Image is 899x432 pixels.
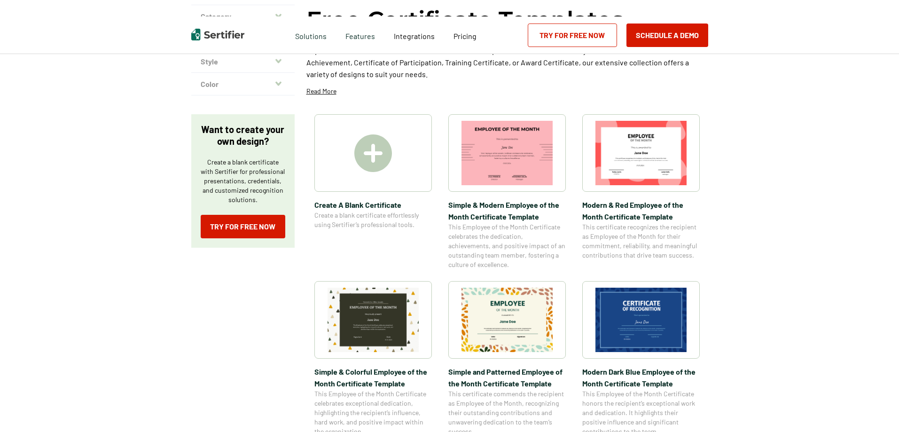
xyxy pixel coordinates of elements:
p: Create a blank certificate with Sertifier for professional presentations, credentials, and custom... [201,157,285,204]
span: This Employee of the Month Certificate celebrates the dedication, achievements, and positive impa... [448,222,566,269]
span: Simple & Colorful Employee of the Month Certificate Template [314,366,432,389]
img: Simple & Colorful Employee of the Month Certificate Template [328,288,419,352]
a: Pricing [453,29,477,41]
a: Try for Free Now [201,215,285,238]
span: This certificate recognizes the recipient as Employee of the Month for their commitment, reliabil... [582,222,700,260]
p: Want to create your own design? [201,124,285,147]
span: Features [345,29,375,41]
span: Create A Blank Certificate [314,199,432,211]
span: Simple & Modern Employee of the Month Certificate Template [448,199,566,222]
span: Simple and Patterned Employee of the Month Certificate Template [448,366,566,389]
span: Integrations [394,31,435,40]
span: Create a blank certificate effortlessly using Sertifier’s professional tools. [314,211,432,229]
button: Category [191,5,295,28]
p: Read More [306,86,336,96]
a: Modern & Red Employee of the Month Certificate TemplateModern & Red Employee of the Month Certifi... [582,114,700,269]
img: Sertifier | Digital Credentialing Platform [191,29,244,40]
span: Pricing [453,31,477,40]
a: Try for Free Now [528,24,617,47]
a: Simple & Modern Employee of the Month Certificate TemplateSimple & Modern Employee of the Month C... [448,114,566,269]
span: Modern Dark Blue Employee of the Month Certificate Template [582,366,700,389]
a: Integrations [394,29,435,41]
button: Style [191,50,295,73]
span: Modern & Red Employee of the Month Certificate Template [582,199,700,222]
img: Modern Dark Blue Employee of the Month Certificate Template [595,288,687,352]
span: Solutions [295,29,327,41]
img: Create A Blank Certificate [354,134,392,172]
button: Color [191,73,295,95]
img: Simple & Modern Employee of the Month Certificate Template [461,121,553,185]
p: Explore a wide selection of customizable certificate templates at Sertifier. Whether you need a C... [306,45,708,80]
img: Simple and Patterned Employee of the Month Certificate Template [461,288,553,352]
img: Modern & Red Employee of the Month Certificate Template [595,121,687,185]
h1: Free Certificate Templates [306,5,624,35]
